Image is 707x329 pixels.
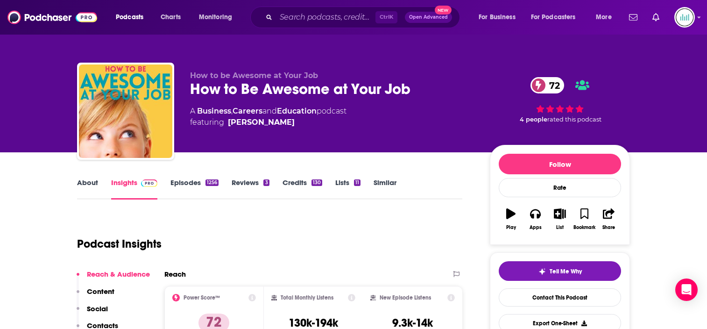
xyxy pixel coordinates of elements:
span: 4 people [520,116,547,123]
a: InsightsPodchaser Pro [111,178,157,200]
a: Education [277,107,317,115]
h2: New Episode Listens [380,294,431,301]
span: Open Advanced [409,15,448,20]
div: 72 4 peoplerated this podcast [490,71,630,129]
span: Ctrl K [375,11,397,23]
span: rated this podcast [547,116,601,123]
a: Lists11 [335,178,361,200]
div: [PERSON_NAME] [228,117,295,128]
span: More [596,11,612,24]
img: tell me why sparkle [538,268,546,275]
h1: Podcast Insights [77,237,162,251]
span: and [262,107,277,115]
div: 3 [263,179,269,186]
span: For Podcasters [531,11,576,24]
button: Play [499,202,523,236]
button: List [548,202,572,236]
a: Business [197,107,231,115]
div: Open Intercom Messenger [675,279,698,301]
a: About [77,178,98,200]
div: Search podcasts, credits, & more... [259,7,469,28]
a: Show notifications dropdown [649,9,663,25]
a: Episodes1256 [170,178,219,200]
button: Apps [523,202,547,236]
button: Content [77,287,114,304]
div: Play [506,225,516,230]
a: Similar [374,178,396,200]
a: Credits130 [283,178,322,200]
a: Careers [233,107,262,115]
div: Rate [499,178,621,197]
span: , [231,107,233,115]
div: 1256 [205,179,219,186]
img: Podchaser Pro [141,179,157,187]
div: Apps [530,225,542,230]
a: Reviews3 [232,178,269,200]
button: open menu [525,10,589,25]
span: Podcasts [116,11,143,24]
div: Share [602,225,615,230]
span: For Business [479,11,516,24]
span: New [435,6,452,14]
span: Charts [161,11,181,24]
button: Social [77,304,108,322]
h2: Reach [164,270,186,279]
div: List [556,225,564,230]
input: Search podcasts, credits, & more... [276,10,375,25]
button: Share [597,202,621,236]
p: Social [87,304,108,313]
button: Open AdvancedNew [405,12,452,23]
button: Follow [499,154,621,174]
a: Contact This Podcast [499,288,621,307]
a: 72 [530,77,565,93]
img: Podchaser - Follow, Share and Rate Podcasts [7,8,97,26]
p: Reach & Audience [87,270,150,279]
button: open menu [589,10,623,25]
button: tell me why sparkleTell Me Why [499,261,621,281]
h2: Power Score™ [184,294,220,301]
img: User Profile [674,7,695,28]
button: Bookmark [572,202,596,236]
p: Content [87,287,114,296]
div: 11 [354,179,361,186]
button: open menu [472,10,527,25]
a: Show notifications dropdown [625,9,641,25]
span: Tell Me Why [550,268,582,275]
span: 72 [540,77,565,93]
button: open menu [109,10,156,25]
button: Reach & Audience [77,270,150,287]
span: Logged in as podglomerate [674,7,695,28]
h2: Total Monthly Listens [281,294,333,301]
button: Show profile menu [674,7,695,28]
span: Monitoring [199,11,232,24]
div: A podcast [190,106,346,128]
img: How to Be Awesome at Your Job [79,64,172,158]
span: featuring [190,117,346,128]
span: How to be Awesome at Your Job [190,71,318,80]
div: 130 [311,179,322,186]
div: Bookmark [573,225,595,230]
a: Charts [155,10,186,25]
button: open menu [192,10,244,25]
